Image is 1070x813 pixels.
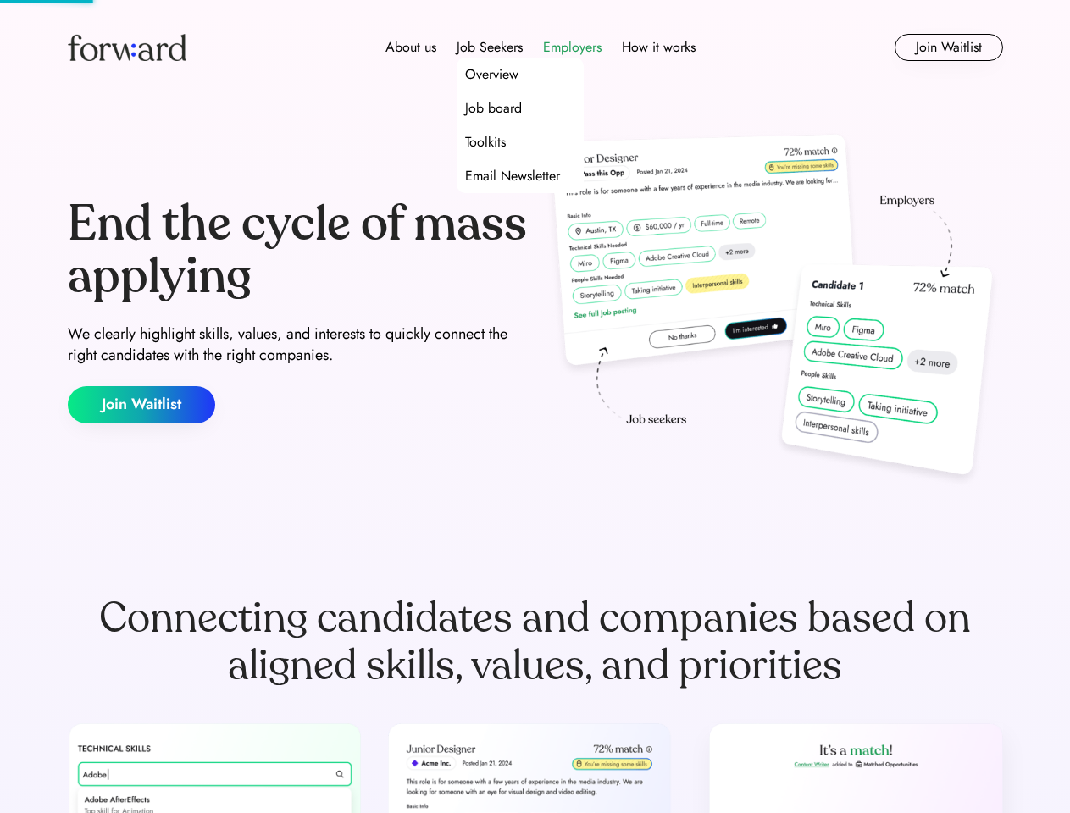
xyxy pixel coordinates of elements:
[68,595,1003,689] div: Connecting candidates and companies based on aligned skills, values, and priorities
[543,37,602,58] div: Employers
[68,198,529,302] div: End the cycle of mass applying
[68,324,529,366] div: We clearly highlight skills, values, and interests to quickly connect the right candidates with t...
[457,37,523,58] div: Job Seekers
[385,37,436,58] div: About us
[622,37,696,58] div: How it works
[465,64,518,85] div: Overview
[465,132,506,152] div: Toolkits
[68,386,215,423] button: Join Waitlist
[68,34,186,61] img: Forward logo
[895,34,1003,61] button: Join Waitlist
[465,98,522,119] div: Job board
[542,129,1003,493] img: hero-image.png
[465,166,560,186] div: Email Newsletter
